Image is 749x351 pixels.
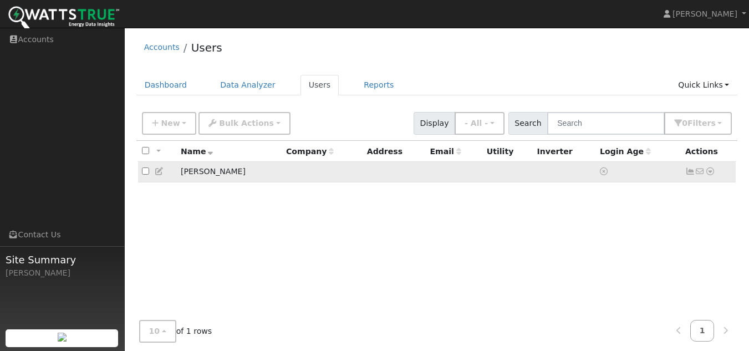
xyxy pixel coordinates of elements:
i: No email address [695,167,705,175]
button: Bulk Actions [198,112,290,135]
div: [PERSON_NAME] [6,267,119,279]
button: - All - [455,112,505,135]
img: WattsTrue [8,6,119,31]
span: Name [181,147,213,156]
span: Search [508,112,548,135]
button: 0Filters [664,112,732,135]
div: Actions [685,146,732,157]
a: Dashboard [136,75,196,95]
span: 10 [149,327,160,335]
a: Other actions [705,166,715,177]
span: of 1 rows [139,320,212,343]
div: Address [367,146,422,157]
span: Site Summary [6,252,119,267]
input: Search [547,112,665,135]
a: 1 [690,320,715,342]
div: Inverter [537,146,592,157]
span: Filter [687,119,716,128]
a: Accounts [144,43,180,52]
a: Data Analyzer [212,75,284,95]
a: Reports [355,75,402,95]
button: New [142,112,197,135]
span: Email [430,147,461,156]
span: Days since last login [600,147,651,156]
span: [PERSON_NAME] [672,9,737,18]
span: Bulk Actions [219,119,274,128]
a: Users [300,75,339,95]
a: Users [191,41,222,54]
span: New [161,119,180,128]
button: 10 [139,320,176,343]
span: Display [414,112,455,135]
a: No login access [600,167,610,176]
div: Utility [487,146,529,157]
td: [PERSON_NAME] [177,162,282,182]
span: Company name [286,147,334,156]
span: s [711,119,715,128]
a: Quick Links [670,75,737,95]
a: Edit User [155,167,165,176]
a: Not connected [685,167,695,176]
img: retrieve [58,333,67,342]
